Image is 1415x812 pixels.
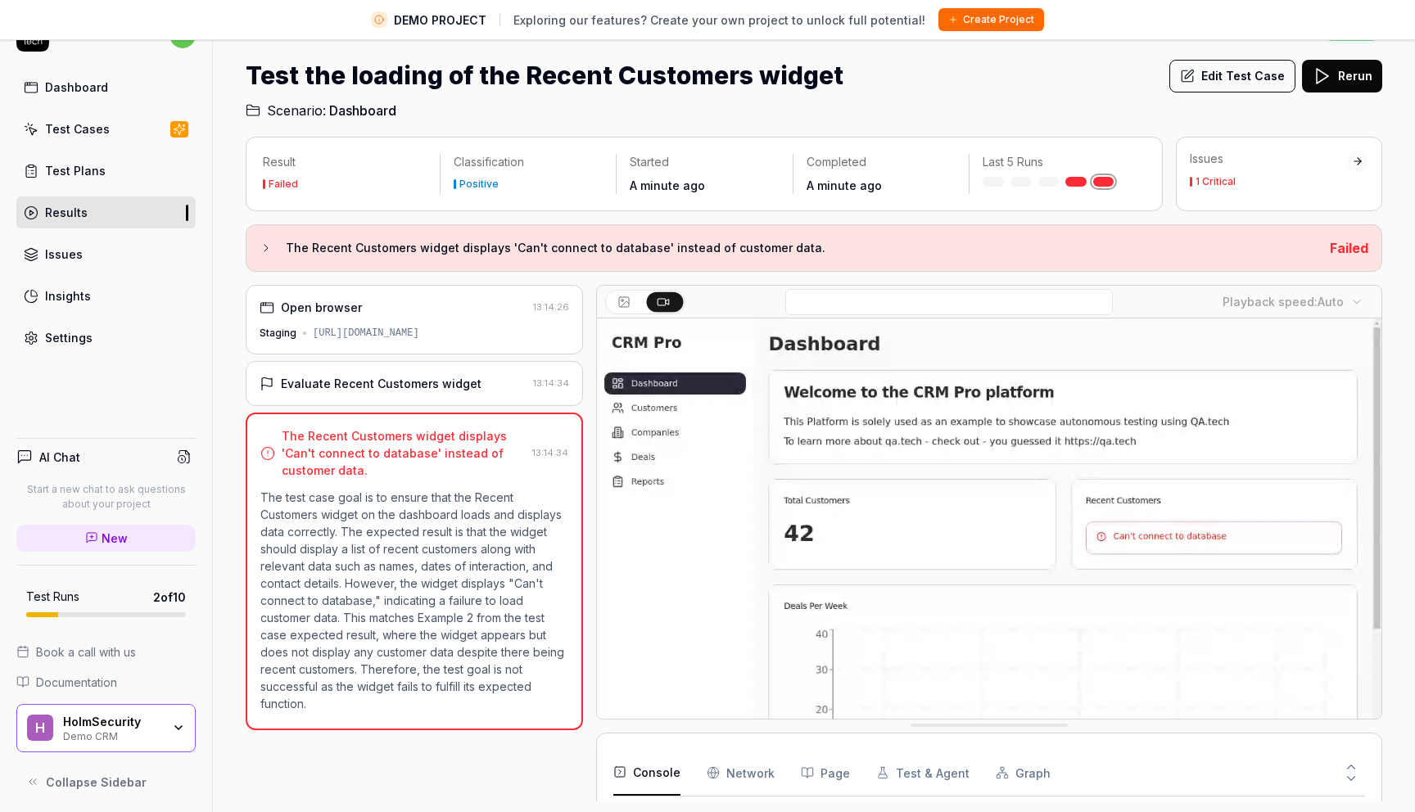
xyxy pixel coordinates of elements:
div: 1 Critical [1196,177,1236,187]
time: 13:14:34 [533,377,569,389]
a: Book a call with us [16,643,196,661]
div: Test Cases [45,120,110,138]
time: A minute ago [630,178,705,192]
span: Book a call with us [36,643,136,661]
p: The test case goal is to ensure that the Recent Customers widget on the dashboard loads and displ... [260,489,568,712]
p: Last 5 Runs [983,154,1132,170]
button: Create Project [938,8,1044,31]
time: 13:14:34 [532,447,568,458]
a: Scenario:Dashboard [246,101,396,120]
button: Graph [996,750,1051,796]
a: Results [16,196,196,228]
div: Positive [459,179,499,189]
span: Documentation [36,674,117,691]
div: Insights [45,287,91,304]
p: Start a new chat to ask questions about your project [16,482,196,512]
p: Result [263,154,427,170]
div: The Recent Customers widget displays 'Can't connect to database' instead of customer data. [282,427,526,479]
div: Test Plans [45,162,106,179]
div: Dashboard [45,79,108,96]
button: Test & Agent [876,750,970,796]
button: Edit Test Case [1169,60,1295,92]
div: HolmSecurity [63,715,161,729]
span: 2 of 10 [153,589,186,606]
div: Staging [260,326,296,341]
p: Completed [807,154,956,170]
div: Failed [269,179,298,189]
a: Dashboard [16,71,196,103]
button: The Recent Customers widget displays 'Can't connect to database' instead of customer data. [260,238,1317,258]
a: New [16,525,196,552]
time: A minute ago [807,178,882,192]
span: Collapse Sidebar [46,774,147,791]
a: Insights [16,280,196,312]
span: Scenario: [264,101,326,120]
div: Playback speed: [1223,293,1344,310]
div: Evaluate Recent Customers widget [281,375,481,392]
span: New [102,530,128,547]
div: Settings [45,329,93,346]
h3: The Recent Customers widget displays 'Can't connect to database' instead of customer data. [286,238,1317,258]
button: Collapse Sidebar [16,765,196,798]
a: Settings [16,322,196,354]
time: 13:14:26 [533,301,569,313]
span: H [27,715,53,741]
span: Failed [1330,240,1368,256]
div: Issues [1190,151,1347,167]
div: Demo CRM [63,729,161,742]
button: Console [613,750,680,796]
p: Classification [454,154,604,170]
span: Dashboard [329,101,396,120]
span: DEMO PROJECT [394,11,486,29]
div: Results [45,204,88,221]
h1: Test the loading of the Recent Customers widget [246,57,843,94]
p: Started [630,154,780,170]
a: Test Plans [16,155,196,187]
h5: Test Runs [26,589,79,604]
button: Rerun [1302,60,1382,92]
div: [URL][DOMAIN_NAME] [313,326,419,341]
button: HHolmSecurityDemo CRM [16,704,196,753]
div: Open browser [281,299,362,316]
span: Exploring our features? Create your own project to unlock full potential! [513,11,925,29]
a: Documentation [16,674,196,691]
a: Test Cases [16,113,196,145]
button: Page [801,750,850,796]
button: Network [707,750,775,796]
div: Issues [45,246,83,263]
h4: AI Chat [39,449,80,466]
a: Issues [16,238,196,270]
